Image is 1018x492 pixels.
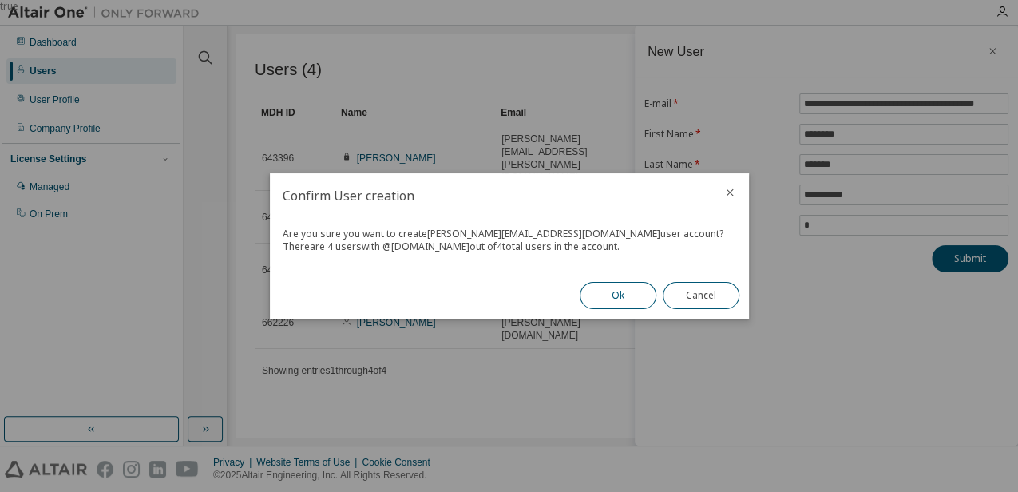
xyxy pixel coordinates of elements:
[723,186,736,199] button: close
[270,173,711,218] h2: Confirm User creation
[283,240,736,253] div: There are 4 users with @ [DOMAIN_NAME] out of 4 total users in the account.
[580,282,656,309] button: Ok
[663,282,739,309] button: Cancel
[283,228,736,240] div: Are you sure you want to create [PERSON_NAME][EMAIL_ADDRESS][DOMAIN_NAME] user account?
